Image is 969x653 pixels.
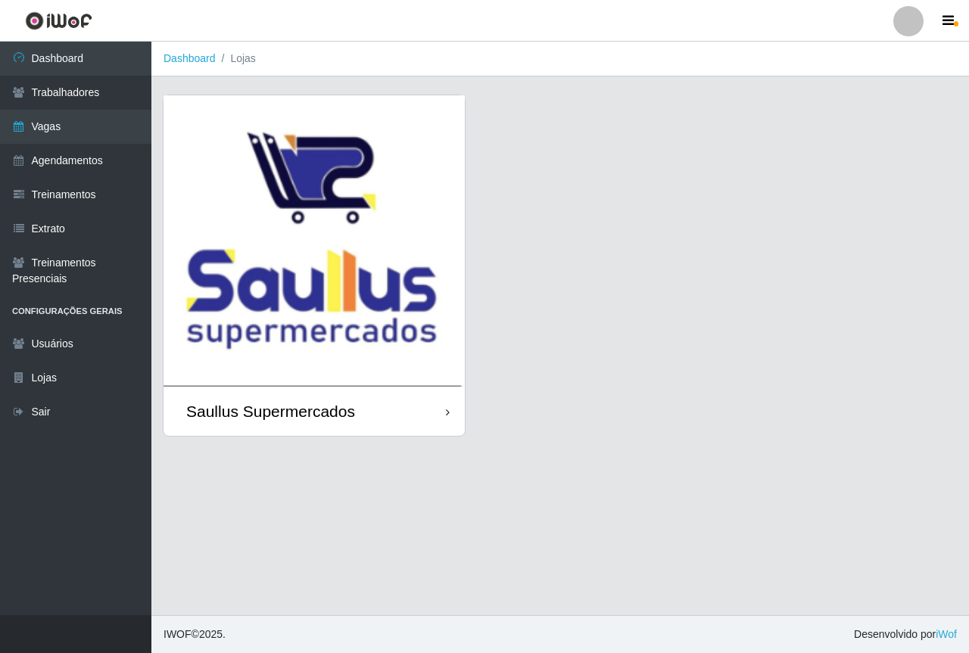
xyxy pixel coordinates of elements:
li: Lojas [216,51,256,67]
span: © 2025 . [164,627,226,642]
nav: breadcrumb [151,42,969,76]
a: Saullus Supermercados [164,95,465,436]
img: CoreUI Logo [25,11,92,30]
a: iWof [936,628,957,640]
div: Saullus Supermercados [186,402,355,421]
span: IWOF [164,628,192,640]
img: cardImg [164,95,465,387]
span: Desenvolvido por [854,627,957,642]
a: Dashboard [164,52,216,64]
